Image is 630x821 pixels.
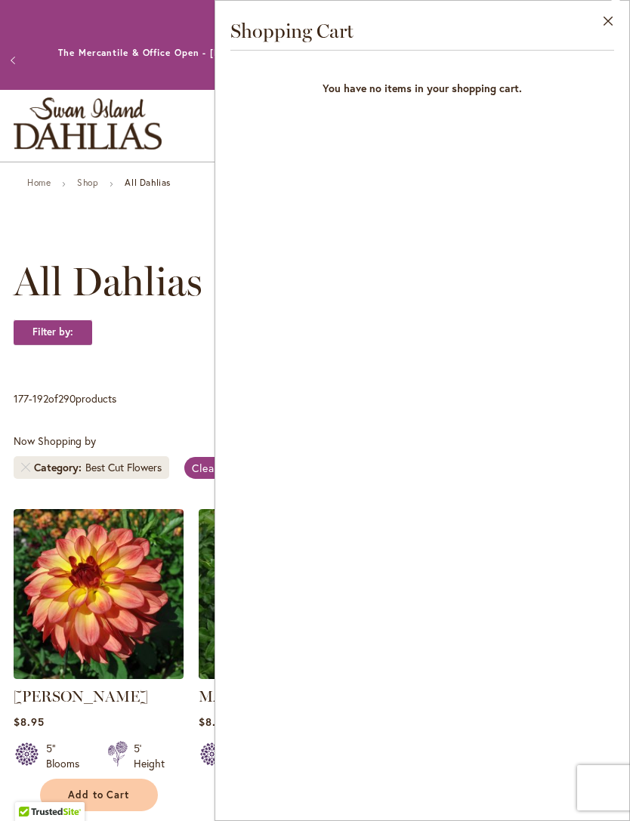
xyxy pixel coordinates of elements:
span: Shopping Cart [230,19,354,43]
a: MAKE A WISH [199,687,304,705]
span: Now Shopping by [14,434,96,448]
div: 5" Blooms [46,741,89,771]
span: Category [34,460,85,475]
span: All Dahlias [14,259,202,304]
a: [PERSON_NAME] [14,687,148,705]
button: Add to Cart [40,779,158,811]
strong: Filter by: [14,319,92,345]
span: 192 [32,391,48,406]
div: Best Cut Flowers [85,460,162,475]
strong: All Dahlias [125,177,171,188]
a: Remove Category Best Cut Flowers [21,463,30,472]
p: - of products [14,387,116,411]
img: MAI TAI [14,509,184,679]
a: The Mercantile & Office Open - [DATE]-[DATE] 9-4:30pm / The Mercantile - Closed Saturdays till [D... [58,47,572,58]
span: 177 [14,391,29,406]
a: MAI TAI [14,668,184,682]
span: Add to Cart [68,789,130,801]
span: 290 [58,391,76,406]
iframe: Launch Accessibility Center [11,767,54,810]
a: MAKE A WISH [199,668,369,682]
span: $8.95 [14,715,45,729]
span: $8.95 [199,715,230,729]
div: 5' Height [134,741,165,771]
span: Clear All [192,461,236,475]
a: Home [27,177,51,188]
strong: You have no items in your shopping cart. [230,58,614,111]
a: Shop [77,177,98,188]
a: store logo [14,97,162,150]
a: Clear All [184,457,244,479]
img: MAKE A WISH [199,509,369,679]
